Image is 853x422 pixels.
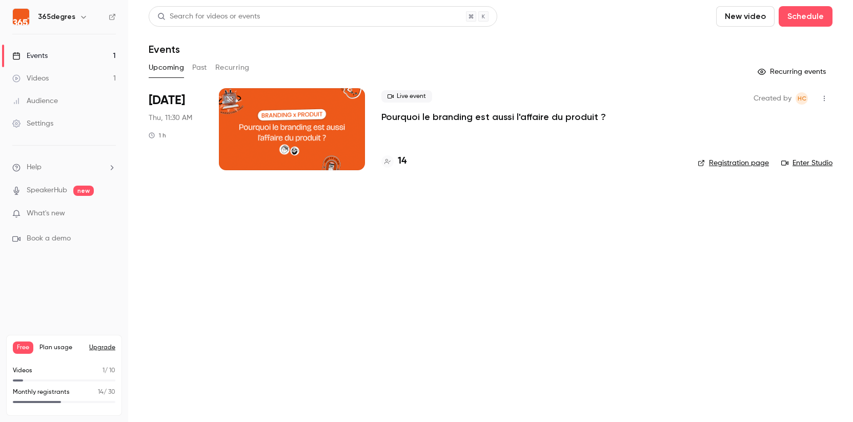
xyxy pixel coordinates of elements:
iframe: Noticeable Trigger [104,209,116,218]
span: [DATE] [149,92,185,109]
button: Recurring [215,59,250,76]
a: Pourquoi le branding est aussi l'affaire du produit ? [381,111,606,123]
span: Hélène CHOMIENNE [796,92,808,105]
div: Search for videos or events [157,11,260,22]
button: Upcoming [149,59,184,76]
a: Registration page [698,158,769,168]
a: SpeakerHub [27,185,67,196]
button: Schedule [779,6,832,27]
button: Recurring events [753,64,832,80]
span: Help [27,162,42,173]
a: 14 [381,154,407,168]
button: Upgrade [89,344,115,352]
span: Free [13,341,33,354]
p: / 10 [103,366,115,375]
span: Created by [754,92,791,105]
span: 14 [98,389,104,395]
span: Live event [381,90,432,103]
a: Enter Studio [781,158,832,168]
span: new [73,186,94,196]
h1: Events [149,43,180,55]
span: 1 [103,368,105,374]
h6: 365degres [38,12,75,22]
p: Monthly registrants [13,388,70,397]
p: / 30 [98,388,115,397]
div: Settings [12,118,53,129]
p: Videos [13,366,32,375]
span: What's new [27,208,65,219]
div: Videos [12,73,49,84]
button: New video [716,6,775,27]
div: 1 h [149,131,166,139]
span: Plan usage [39,344,83,352]
span: HC [798,92,806,105]
button: Past [192,59,207,76]
img: 365degres [13,9,29,25]
div: Events [12,51,48,61]
span: Thu, 11:30 AM [149,113,192,123]
div: Oct 2 Thu, 11:30 AM (Europe/Paris) [149,88,202,170]
li: help-dropdown-opener [12,162,116,173]
h4: 14 [398,154,407,168]
div: Audience [12,96,58,106]
span: Book a demo [27,233,71,244]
